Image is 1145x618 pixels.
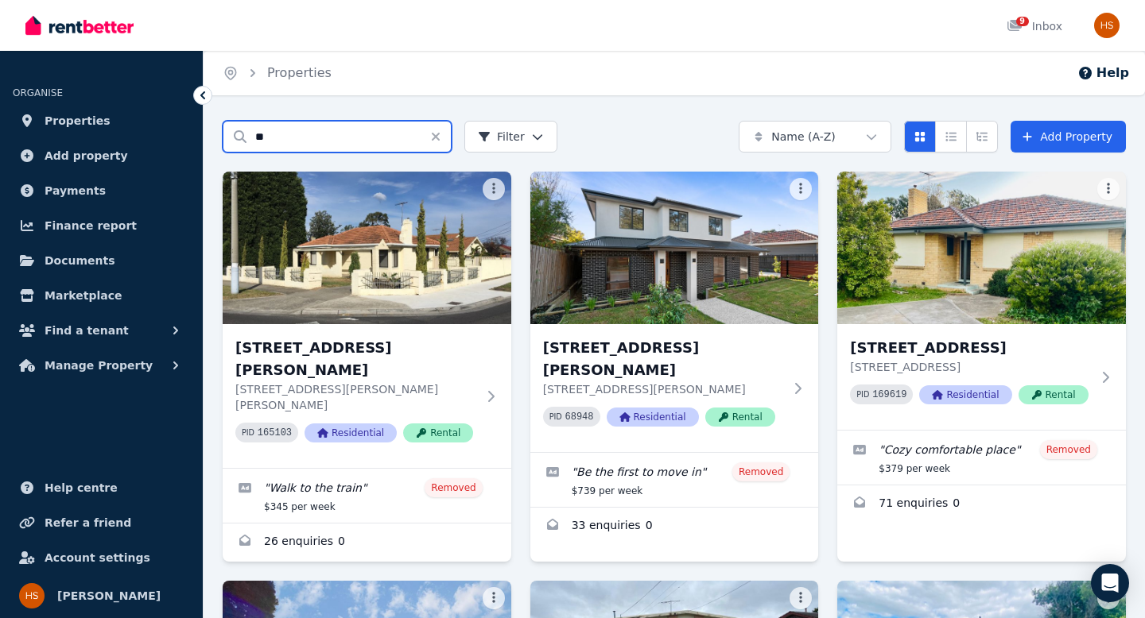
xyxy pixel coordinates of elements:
[543,381,784,397] p: [STREET_ADDRESS][PERSON_NAME]
[13,472,190,504] a: Help centre
[204,51,351,95] nav: Breadcrumb
[530,453,819,507] a: Edit listing: Be the first to move in
[483,178,505,200] button: More options
[1011,121,1126,153] a: Add Property
[223,523,511,562] a: Enquiries for 1 Paschke Crescent, Lalor
[258,427,292,438] code: 165103
[45,478,118,497] span: Help centre
[305,423,397,442] span: Residential
[904,121,998,153] div: View options
[530,172,819,324] img: 1/11 Webb Street, Burwood
[45,548,150,567] span: Account settings
[45,251,115,270] span: Documents
[790,178,812,200] button: More options
[935,121,967,153] button: Compact list view
[837,172,1126,324] img: 1/13 Wymlet Street, Fawkner
[223,469,511,523] a: Edit listing: Walk to the train
[790,587,812,609] button: More options
[13,87,63,98] span: ORGANISE
[45,356,153,375] span: Manage Property
[919,385,1011,404] span: Residential
[872,389,906,400] code: 169619
[45,286,122,305] span: Marketplace
[25,14,134,37] img: RentBetter
[1094,13,1120,38] img: Harpinder Singh
[837,431,1126,485] a: Edit listing: Cozy comfortable place
[13,315,190,346] button: Find a tenant
[13,280,190,311] a: Marketplace
[530,508,819,546] a: Enquiries for 1/11 Webb Street, Burwood
[856,390,869,399] small: PID
[478,129,525,145] span: Filter
[549,412,562,421] small: PID
[543,337,784,381] h3: [STREET_ADDRESS][PERSON_NAME]
[464,121,557,153] button: Filter
[45,513,131,532] span: Refer a friend
[57,586,161,605] span: [PERSON_NAME]
[850,359,1091,375] p: [STREET_ADDRESS]
[607,407,699,427] span: Residential
[429,121,452,153] button: Clear search
[403,423,473,442] span: Rental
[242,428,254,437] small: PID
[267,65,332,80] a: Properties
[13,507,190,539] a: Refer a friend
[837,172,1126,430] a: 1/13 Wymlet Street, Fawkner[STREET_ADDRESS][STREET_ADDRESS]PID 169619ResidentialRental
[13,105,190,137] a: Properties
[45,321,129,340] span: Find a tenant
[13,175,190,207] a: Payments
[850,337,1091,359] h3: [STREET_ADDRESS]
[1091,564,1129,602] div: Open Intercom Messenger
[235,337,476,381] h3: [STREET_ADDRESS][PERSON_NAME]
[483,587,505,609] button: More options
[45,111,111,130] span: Properties
[1007,18,1062,34] div: Inbox
[45,146,128,165] span: Add property
[771,129,836,145] span: Name (A-Z)
[235,381,476,413] p: [STREET_ADDRESS][PERSON_NAME][PERSON_NAME]
[13,542,190,574] a: Account settings
[1019,385,1089,404] span: Rental
[223,172,511,324] img: 1 Paschke Crescent, Lalor
[966,121,998,153] button: Expanded list view
[45,181,106,200] span: Payments
[223,172,511,468] a: 1 Paschke Crescent, Lalor[STREET_ADDRESS][PERSON_NAME][STREET_ADDRESS][PERSON_NAME][PERSON_NAME]P...
[565,411,594,423] code: 68948
[1077,64,1129,83] button: Help
[13,245,190,276] a: Documents
[19,583,45,608] img: Harpinder Singh
[13,350,190,381] button: Manage Property
[705,407,775,427] span: Rental
[13,210,190,241] a: Finance report
[739,121,891,153] button: Name (A-Z)
[1097,178,1120,200] button: More options
[530,172,819,452] a: 1/11 Webb Street, Burwood[STREET_ADDRESS][PERSON_NAME][STREET_ADDRESS][PERSON_NAME]PID 68948Resid...
[1016,17,1029,26] span: 9
[904,121,936,153] button: Card view
[45,216,137,235] span: Finance report
[837,485,1126,523] a: Enquiries for 1/13 Wymlet Street, Fawkner
[13,140,190,172] a: Add property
